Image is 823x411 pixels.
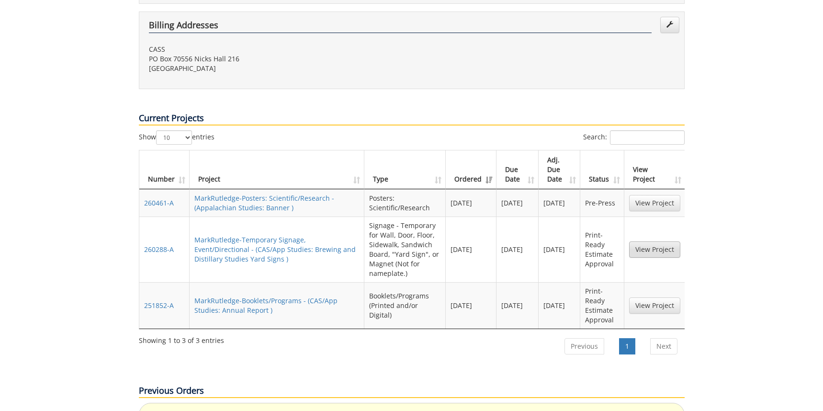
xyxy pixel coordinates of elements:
th: Due Date: activate to sort column ascending [496,150,539,189]
th: Project: activate to sort column ascending [190,150,365,189]
p: Previous Orders [139,385,685,398]
div: Showing 1 to 3 of 3 entries [139,332,224,345]
td: Signage - Temporary for Wall, Door, Floor, Sidewalk, Sandwich Board, "Yard Sign", or Magnet (Not ... [364,217,446,282]
td: [DATE] [496,189,539,217]
td: Print-Ready Estimate Approval [580,282,624,329]
label: Show entries [139,130,214,145]
select: Showentries [156,130,192,145]
td: [DATE] [446,189,496,217]
a: Next [650,338,677,354]
a: View Project [629,297,680,314]
td: [DATE] [496,217,539,282]
td: [DATE] [446,217,496,282]
td: [DATE] [496,282,539,329]
a: MarkRutledge-Booklets/Programs - (CAS/App Studies: Annual Report ) [194,296,338,315]
a: MarkRutledge-Posters: Scientific/Research - (Appalachian Studies: Banner ) [194,194,334,212]
th: Ordered: activate to sort column ascending [446,150,496,189]
h4: Billing Addresses [149,21,652,33]
p: Current Projects [139,112,685,126]
p: [GEOGRAPHIC_DATA] [149,64,405,73]
a: 260288-A [144,245,174,254]
td: Pre-Press [580,189,624,217]
a: 260461-A [144,198,174,207]
a: MarkRutledge-Temporary Signage, Event/Directional - (CAS/App Studies: Brewing and Distillary Stud... [194,235,356,263]
label: Search: [583,130,685,145]
p: CASS [149,45,405,54]
th: Type: activate to sort column ascending [364,150,446,189]
a: Previous [564,338,604,354]
a: View Project [629,241,680,258]
th: View Project: activate to sort column ascending [624,150,685,189]
input: Search: [610,130,685,145]
th: Number: activate to sort column ascending [139,150,190,189]
a: 251852-A [144,301,174,310]
th: Adj. Due Date: activate to sort column ascending [539,150,581,189]
a: Edit Addresses [660,17,679,33]
td: [DATE] [539,217,581,282]
td: [DATE] [539,189,581,217]
p: PO Box 70556 Nicks Hall 216 [149,54,405,64]
a: View Project [629,195,680,211]
a: 1 [619,338,635,354]
td: Posters: Scientific/Research [364,189,446,217]
td: Print-Ready Estimate Approval [580,217,624,282]
th: Status: activate to sort column ascending [580,150,624,189]
td: [DATE] [539,282,581,329]
td: [DATE] [446,282,496,329]
td: Booklets/Programs (Printed and/or Digital) [364,282,446,329]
